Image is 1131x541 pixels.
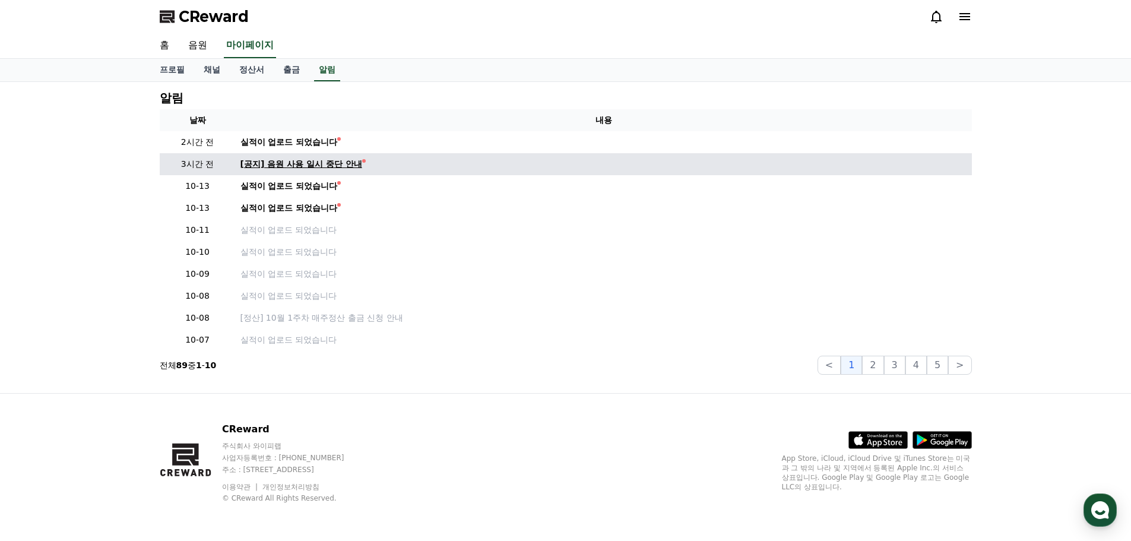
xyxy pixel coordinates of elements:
[927,356,948,375] button: 5
[262,483,319,491] a: 개인정보처리방침
[240,202,967,214] a: 실적이 업로드 되었습니다
[240,158,967,170] a: [공지] 음원 사용 일시 중단 안내
[150,59,194,81] a: 프로필
[905,356,927,375] button: 4
[240,158,362,170] div: [공지] 음원 사용 일시 중단 안내
[78,377,153,406] a: 대화
[179,7,249,26] span: CReward
[240,246,967,258] a: 실적이 업로드 되었습니다
[176,360,188,370] strong: 89
[222,453,367,463] p: 사업자등록번호 : [PHONE_NUMBER]
[240,334,967,346] a: 실적이 업로드 되었습니다
[222,465,367,474] p: 주소 : [STREET_ADDRESS]
[841,356,862,375] button: 1
[274,59,309,81] a: 출금
[164,246,231,258] p: 10-10
[222,493,367,503] p: © CReward All Rights Reserved.
[183,394,198,404] span: 설정
[818,356,841,375] button: <
[862,356,883,375] button: 2
[314,59,340,81] a: 알림
[194,59,230,81] a: 채널
[240,312,967,324] a: [정산] 10월 1주차 매주정산 출금 신청 안내
[240,136,967,148] a: 실적이 업로드 되었습니다
[222,483,259,491] a: 이용약관
[240,268,967,280] a: 실적이 업로드 되었습니다
[160,7,249,26] a: CReward
[164,334,231,346] p: 10-07
[164,290,231,302] p: 10-08
[150,33,179,58] a: 홈
[240,202,338,214] div: 실적이 업로드 되었습니다
[160,109,236,131] th: 날짜
[164,158,231,170] p: 3시간 전
[236,109,972,131] th: 내용
[37,394,45,404] span: 홈
[164,224,231,236] p: 10-11
[884,356,905,375] button: 3
[164,312,231,324] p: 10-08
[196,360,202,370] strong: 1
[948,356,971,375] button: >
[164,180,231,192] p: 10-13
[164,202,231,214] p: 10-13
[240,180,338,192] div: 실적이 업로드 되었습니다
[240,180,967,192] a: 실적이 업로드 되었습니다
[782,454,972,492] p: App Store, iCloud, iCloud Drive 및 iTunes Store는 미국과 그 밖의 나라 및 지역에서 등록된 Apple Inc.의 서비스 상표입니다. Goo...
[230,59,274,81] a: 정산서
[240,136,338,148] div: 실적이 업로드 되었습니다
[240,290,967,302] a: 실적이 업로드 되었습니다
[224,33,276,58] a: 마이페이지
[4,377,78,406] a: 홈
[205,360,216,370] strong: 10
[160,359,217,371] p: 전체 중 -
[164,268,231,280] p: 10-09
[153,377,228,406] a: 설정
[222,441,367,451] p: 주식회사 와이피랩
[179,33,217,58] a: 음원
[160,91,183,105] h4: 알림
[164,136,231,148] p: 2시간 전
[109,395,123,404] span: 대화
[222,422,367,436] p: CReward
[240,224,967,236] a: 실적이 업로드 되었습니다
